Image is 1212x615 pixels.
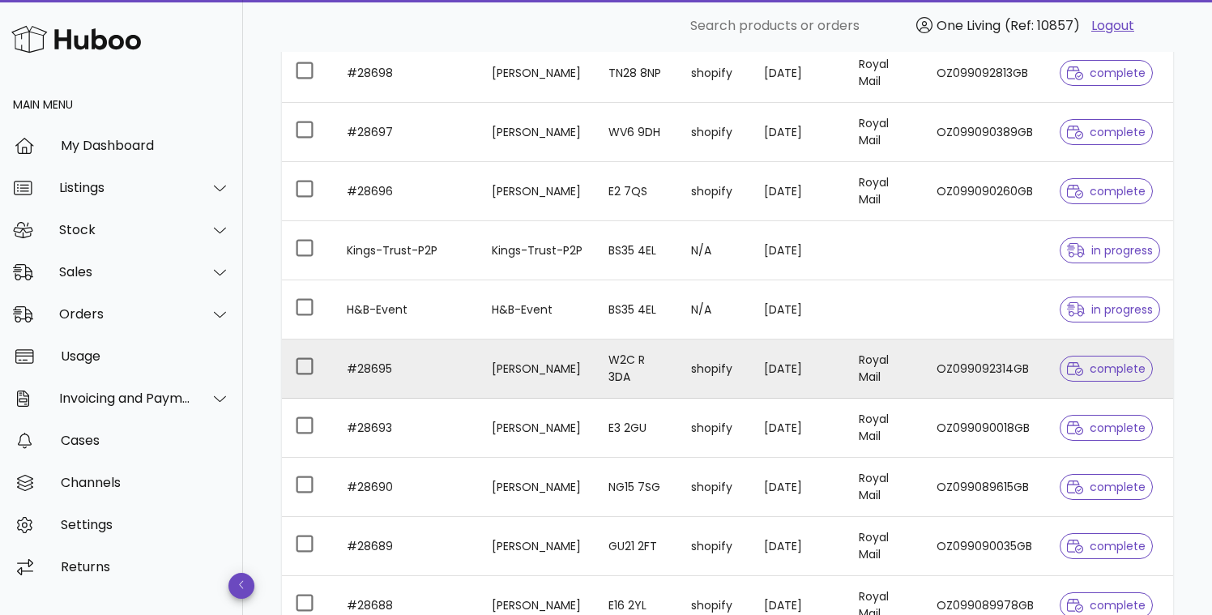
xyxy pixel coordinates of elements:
td: NG15 7SG [595,458,677,517]
td: BS35 4EL [595,280,677,340]
span: complete [1067,363,1146,374]
td: [PERSON_NAME] [479,458,595,517]
td: [PERSON_NAME] [479,103,595,162]
td: #28696 [334,162,479,221]
td: [DATE] [751,221,846,280]
td: shopify [678,103,751,162]
td: OZ099090389GB [924,103,1047,162]
a: Logout [1091,16,1134,36]
td: OZ099090260GB [924,162,1047,221]
span: complete [1067,422,1146,433]
td: #28698 [334,44,479,103]
span: (Ref: 10857) [1005,16,1080,35]
td: OZ099092314GB [924,340,1047,399]
span: complete [1067,186,1146,197]
td: Royal Mail [846,340,924,399]
span: One Living [937,16,1001,35]
td: [DATE] [751,162,846,221]
div: Listings [59,180,191,195]
div: Orders [59,306,191,322]
div: Returns [61,559,230,574]
td: [DATE] [751,44,846,103]
td: Royal Mail [846,517,924,576]
td: shopify [678,399,751,458]
td: #28697 [334,103,479,162]
td: [DATE] [751,340,846,399]
td: shopify [678,458,751,517]
td: [PERSON_NAME] [479,44,595,103]
td: TN28 8NP [595,44,677,103]
td: [PERSON_NAME] [479,399,595,458]
td: [DATE] [751,458,846,517]
td: shopify [678,44,751,103]
span: complete [1067,67,1146,79]
span: complete [1067,126,1146,138]
td: E2 7QS [595,162,677,221]
td: H&B-Event [334,280,479,340]
td: [DATE] [751,517,846,576]
td: [PERSON_NAME] [479,340,595,399]
img: Huboo Logo [11,22,141,57]
td: Kings-Trust-P2P [479,221,595,280]
div: Channels [61,475,230,490]
td: [DATE] [751,103,846,162]
td: Royal Mail [846,103,924,162]
td: H&B-Event [479,280,595,340]
td: #28690 [334,458,479,517]
td: #28695 [334,340,479,399]
td: #28689 [334,517,479,576]
td: E3 2GU [595,399,677,458]
td: [PERSON_NAME] [479,517,595,576]
td: WV6 9DH [595,103,677,162]
td: shopify [678,517,751,576]
td: N/A [678,221,751,280]
td: OZ099090035GB [924,517,1047,576]
div: Usage [61,348,230,364]
td: OZ099090018GB [924,399,1047,458]
td: shopify [678,340,751,399]
td: N/A [678,280,751,340]
span: complete [1067,600,1146,611]
div: Sales [59,264,191,280]
td: [PERSON_NAME] [479,162,595,221]
td: Royal Mail [846,458,924,517]
div: Stock [59,222,191,237]
div: My Dashboard [61,138,230,153]
td: OZ099089615GB [924,458,1047,517]
span: in progress [1067,245,1153,256]
td: Royal Mail [846,44,924,103]
div: Cases [61,433,230,448]
td: Kings-Trust-P2P [334,221,479,280]
div: Invoicing and Payments [59,391,191,406]
td: #28693 [334,399,479,458]
span: complete [1067,481,1146,493]
td: GU21 2FT [595,517,677,576]
div: Settings [61,517,230,532]
span: complete [1067,540,1146,552]
span: in progress [1067,304,1153,315]
td: OZ099092813GB [924,44,1047,103]
td: Royal Mail [846,162,924,221]
td: W2C R 3DA [595,340,677,399]
td: Royal Mail [846,399,924,458]
td: shopify [678,162,751,221]
td: [DATE] [751,399,846,458]
td: [DATE] [751,280,846,340]
td: BS35 4EL [595,221,677,280]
